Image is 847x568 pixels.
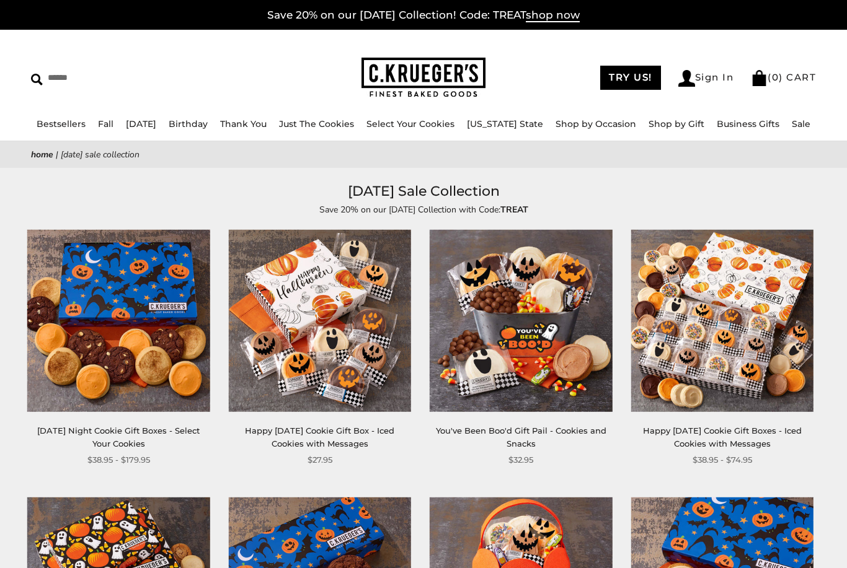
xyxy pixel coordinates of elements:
h1: [DATE] Sale Collection [50,180,797,203]
span: shop now [526,9,580,22]
a: Happy [DATE] Cookie Gift Box - Iced Cookies with Messages [245,426,394,448]
img: Happy Halloween Cookie Gift Box - Iced Cookies with Messages [229,230,411,412]
a: Select Your Cookies [366,118,455,129]
span: $32.95 [508,453,533,466]
img: Bag [751,70,768,86]
a: [DATE] Night Cookie Gift Boxes - Select Your Cookies [37,426,200,448]
a: TRY US! [600,66,661,90]
a: Shop by Occasion [556,118,636,129]
a: (0) CART [751,71,816,83]
a: Fall [98,118,113,129]
input: Search [31,68,213,87]
img: Happy Halloween Cookie Gift Boxes - Iced Cookies with Messages [631,230,813,412]
img: Halloween Night Cookie Gift Boxes - Select Your Cookies [27,230,210,412]
a: [DATE] [126,118,156,129]
span: | [56,149,58,160]
img: You've Been Boo'd Gift Pail - Cookies and Snacks [430,230,612,412]
p: Save 20% on our [DATE] Collection with Code: [138,203,709,217]
a: Bestsellers [37,118,86,129]
span: $38.95 - $74.95 [693,453,752,466]
strong: TREAT [500,204,528,216]
a: Save 20% on our [DATE] Collection! Code: TREATshop now [267,9,580,22]
a: [US_STATE] State [467,118,543,129]
a: Shop by Gift [649,118,704,129]
a: You've Been Boo'd Gift Pail - Cookies and Snacks [436,426,606,448]
img: C.KRUEGER'S [361,58,486,98]
a: Thank You [220,118,267,129]
a: Business Gifts [717,118,779,129]
a: Sign In [678,70,734,87]
span: [DATE] Sale Collection [61,149,140,160]
span: $27.95 [308,453,332,466]
span: 0 [772,71,779,83]
nav: breadcrumbs [31,147,816,162]
img: Account [678,70,695,87]
a: Birthday [169,118,208,129]
span: $38.95 - $179.95 [87,453,150,466]
img: Search [31,74,43,85]
a: Home [31,149,53,160]
a: Just The Cookies [279,118,354,129]
a: Happy [DATE] Cookie Gift Boxes - Iced Cookies with Messages [643,426,802,448]
a: Sale [792,118,810,129]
